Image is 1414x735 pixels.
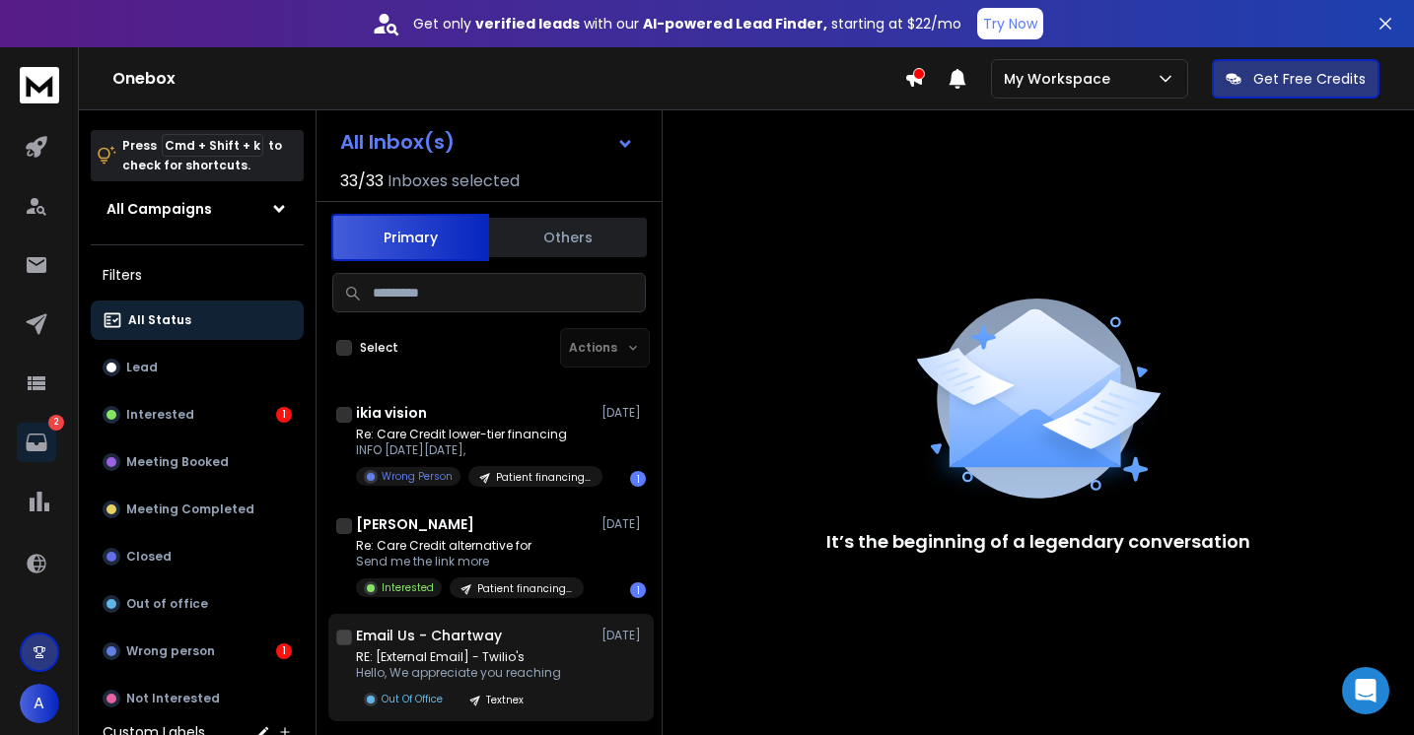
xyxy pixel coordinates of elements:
[91,490,304,529] button: Meeting Completed
[340,132,455,152] h1: All Inbox(s)
[20,684,59,723] button: A
[106,199,212,219] h1: All Campaigns
[126,407,194,423] p: Interested
[356,427,593,442] p: Re: Care Credit lower-tier financing
[643,14,827,33] strong: AI-powered Lead Finder,
[382,692,443,706] p: Out Of Office
[1342,667,1389,714] div: Open Intercom Messenger
[91,261,304,289] h3: Filters
[126,643,215,659] p: Wrong person
[91,395,304,434] button: Interested1
[356,554,584,569] p: Send me the link more
[356,649,561,665] p: RE: [External Email] - Twilio's
[91,679,304,718] button: Not Interested
[91,584,304,624] button: Out of office
[91,632,304,671] button: Wrong person1
[128,312,191,328] p: All Status
[630,471,646,487] div: 1
[126,454,229,470] p: Meeting Booked
[91,442,304,482] button: Meeting Booked
[122,136,282,175] p: Press to check for shortcuts.
[126,360,158,375] p: Lead
[340,169,384,193] span: 33 / 33
[601,628,646,643] p: [DATE]
[356,403,427,423] h1: ikia vision
[983,14,1037,33] p: Try Now
[324,122,650,162] button: All Inbox(s)
[48,415,64,431] p: 2
[475,14,580,33] strong: verified leads
[1004,69,1118,89] p: My Workspace
[276,643,292,659] div: 1
[826,528,1250,556] p: It’s the beginning of a legendary conversation
[331,214,489,261] button: Primary
[91,189,304,229] button: All Campaigns
[276,407,292,423] div: 1
[413,14,961,33] p: Get only with our starting at $22/mo
[91,348,304,387] button: Lead
[356,442,593,458] p: INFO [DATE][DATE],
[1212,59,1379,99] button: Get Free Credits
[356,538,584,554] p: Re: Care Credit alternative for
[91,537,304,576] button: Closed
[388,169,520,193] h3: Inboxes selected
[356,626,502,645] h1: Email Us - Chartway
[162,134,263,157] span: Cmd + Shift + k
[360,340,398,356] label: Select
[601,405,646,421] p: [DATE]
[126,549,172,565] p: Closed
[489,216,647,259] button: Others
[356,665,561,681] p: Hello, We appreciate you reaching
[382,580,434,595] p: Interested
[382,469,453,484] p: Wrong Person
[91,301,304,340] button: All Status
[126,501,254,517] p: Meeting Completed
[356,514,474,534] h1: [PERSON_NAME]
[601,516,646,532] p: [DATE]
[20,67,59,103] img: logo
[126,691,220,706] p: Not Interested
[477,581,572,596] p: Patient financing 2.0
[126,596,208,612] p: Out of office
[486,693,524,707] p: Textnex
[17,423,56,462] a: 2
[1253,69,1366,89] p: Get Free Credits
[630,582,646,598] div: 1
[977,8,1043,39] button: Try Now
[112,67,904,91] h1: Onebox
[496,470,591,485] p: Patient financing 2.0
